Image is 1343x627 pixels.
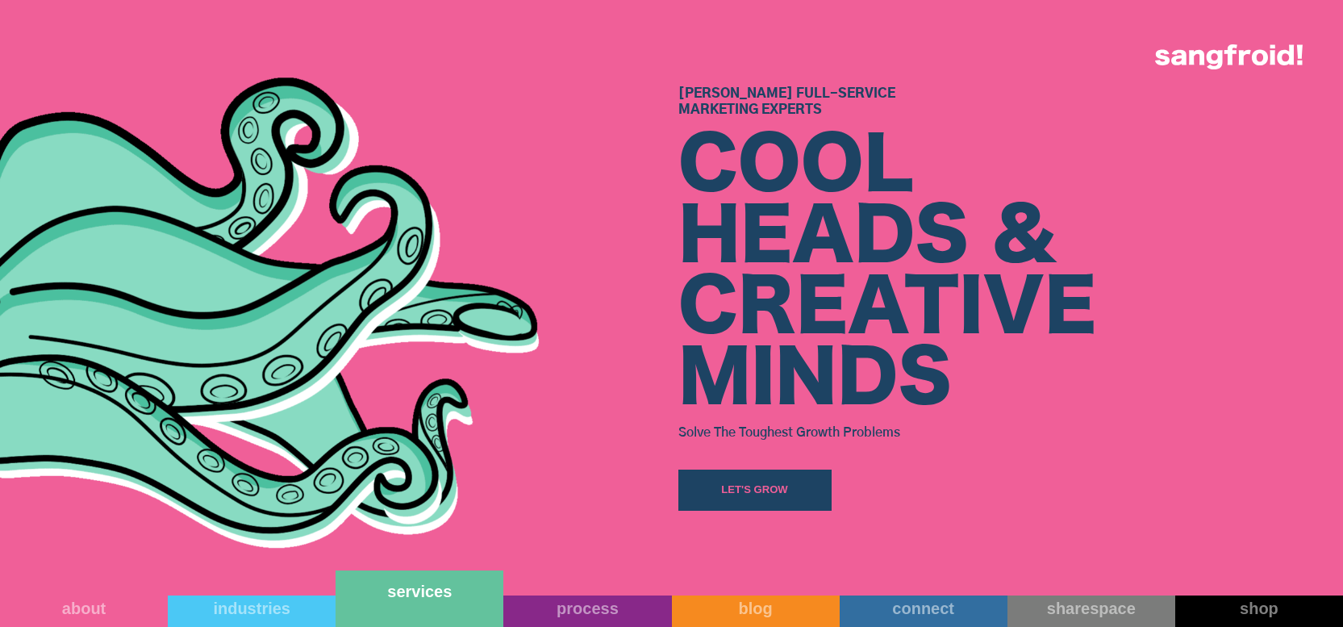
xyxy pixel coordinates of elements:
a: connect [840,596,1007,627]
div: industries [168,599,336,618]
div: Let's Grow [721,482,788,498]
a: blog [672,596,840,627]
a: services [336,571,503,627]
a: industries [168,596,336,627]
img: logo [1155,44,1303,69]
a: Let's Grow [678,470,832,511]
div: services [336,582,503,601]
a: process [503,596,671,627]
a: privacy policy [627,305,674,314]
div: process [503,599,671,618]
div: blog [672,599,840,618]
div: shop [1175,599,1343,618]
a: sharespace [1007,596,1175,627]
div: connect [840,599,1007,618]
a: shop [1175,596,1343,627]
div: sharespace [1007,599,1175,618]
